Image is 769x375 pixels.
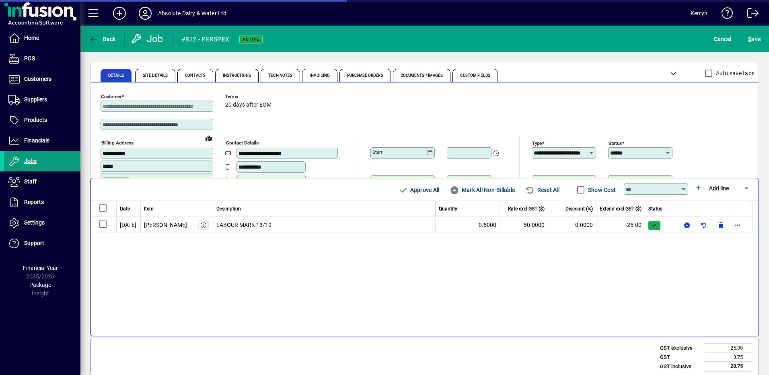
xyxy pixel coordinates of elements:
span: Reports [24,199,44,205]
td: 0.0000 [548,217,596,233]
mat-label: Phone [239,177,251,182]
span: Back [89,36,116,42]
span: Contacts [185,74,206,78]
span: Custom Fields [460,74,490,78]
span: Staff [24,178,37,185]
span: Products [24,117,47,123]
td: 28.75 [704,362,753,371]
label: Auto save tabs [714,69,755,77]
div: Absolute Dairy & Water Ltd [158,7,227,20]
span: ave [748,33,761,45]
mat-label: Assigned to [610,177,636,183]
span: Support [24,240,44,246]
a: Home [4,28,80,48]
td: GST exclusive [656,344,704,353]
app-page-header-button: Back [80,32,125,46]
div: [PERSON_NAME] [144,221,187,229]
span: Financials [24,137,49,144]
a: Knowledge Base [716,2,733,28]
div: Job [131,33,165,45]
td: LABOUR MARK 13/10 [213,217,436,233]
a: Suppliers [4,90,80,110]
span: S [748,36,751,42]
span: 20 days after EOM [225,102,271,108]
td: 3.75 [704,352,753,362]
span: Site Details [143,74,168,78]
span: Reset All [525,183,559,196]
button: Cancel [712,32,734,46]
button: Reset All [522,183,563,197]
span: Active [243,37,259,42]
td: 25.00 [704,344,753,353]
span: Status [648,205,662,212]
span: Instructions [223,74,251,78]
span: Description [216,205,241,212]
span: Tech Notes [268,74,292,78]
td: 25.00 [596,217,645,233]
mat-label: Customer [101,94,121,99]
mat-label: Due [372,177,380,183]
td: [DATE] [117,217,141,233]
button: More options [731,218,744,231]
span: Add line [709,185,729,192]
a: View on map [202,132,215,144]
span: Package [29,282,51,288]
span: Invoicing [310,74,330,78]
span: Date [120,205,130,212]
a: Support [4,233,80,253]
span: Terms [225,94,273,99]
span: Purchase Orders [347,74,383,78]
a: Staff [4,172,80,192]
span: Mark All Non-Billable [450,183,515,196]
label: Show Cost [586,186,616,194]
td: GST inclusive [656,362,704,371]
mat-label: Start [372,149,382,155]
span: Details [108,74,124,78]
span: Settings [24,219,45,226]
a: Financials [4,131,80,151]
span: POS [24,55,35,62]
button: Approve All [395,183,442,197]
a: Customers [4,69,80,89]
a: Logout [741,2,759,28]
span: Customers [24,76,51,82]
a: POS [4,49,80,69]
button: Back [87,32,118,46]
a: Products [4,110,80,130]
span: Extend excl GST ($) [600,205,642,212]
td: GST [656,352,704,362]
span: Rate excl GST ($) [508,205,545,212]
td: 50.0000 [500,217,548,233]
a: Settings [4,213,80,233]
span: Cancel [714,33,732,45]
span: Suppliers [24,96,47,103]
mat-label: Status [609,140,622,146]
button: Mark All Non-Billable [446,183,518,197]
div: Kerryn [691,7,707,20]
div: #852 - PERSPEX [181,33,230,46]
span: Quantity [439,205,457,212]
span: Jobs [24,158,37,164]
span: Item [144,205,154,212]
mat-label: Bin [534,177,540,183]
span: Approve All [398,183,439,196]
span: 0.5000 [479,221,496,229]
button: Profile [132,6,158,21]
span: Financial Year [23,265,58,271]
button: Save [746,32,763,46]
span: Discount (%) [565,205,593,212]
mat-label: Type [532,140,542,146]
button: Add [107,6,132,21]
span: Documents / Images [401,74,443,78]
a: Reports [4,192,80,212]
span: Home [24,35,39,41]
